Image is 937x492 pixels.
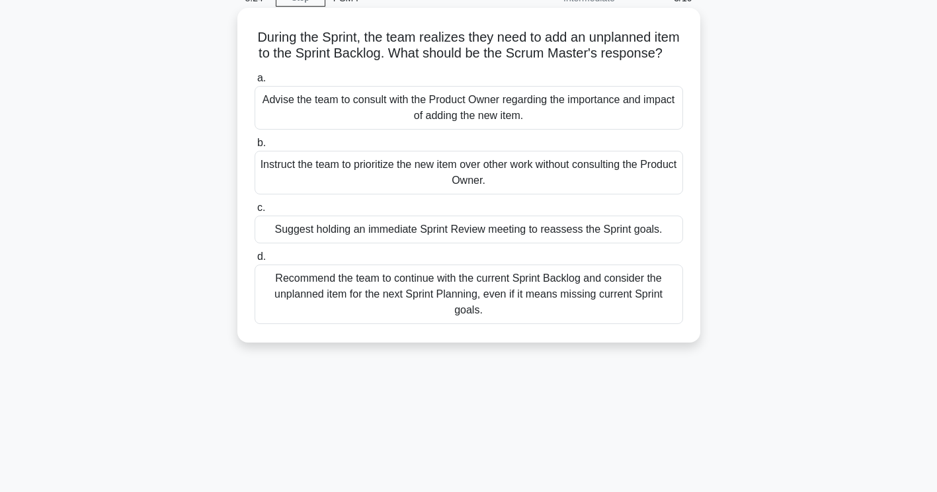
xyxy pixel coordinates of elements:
[255,265,683,324] div: Recommend the team to continue with the current Sprint Backlog and consider the unplanned item fo...
[255,86,683,130] div: Advise the team to consult with the Product Owner regarding the importance and impact of adding t...
[255,216,683,243] div: Suggest holding an immediate Sprint Review meeting to reassess the Sprint goals.
[253,29,684,62] h5: During the Sprint, the team realizes they need to add an unplanned item to the Sprint Backlog. Wh...
[257,202,265,213] span: c.
[257,72,266,83] span: a.
[257,137,266,148] span: b.
[255,151,683,194] div: Instruct the team to prioritize the new item over other work without consulting the Product Owner.
[257,251,266,262] span: d.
